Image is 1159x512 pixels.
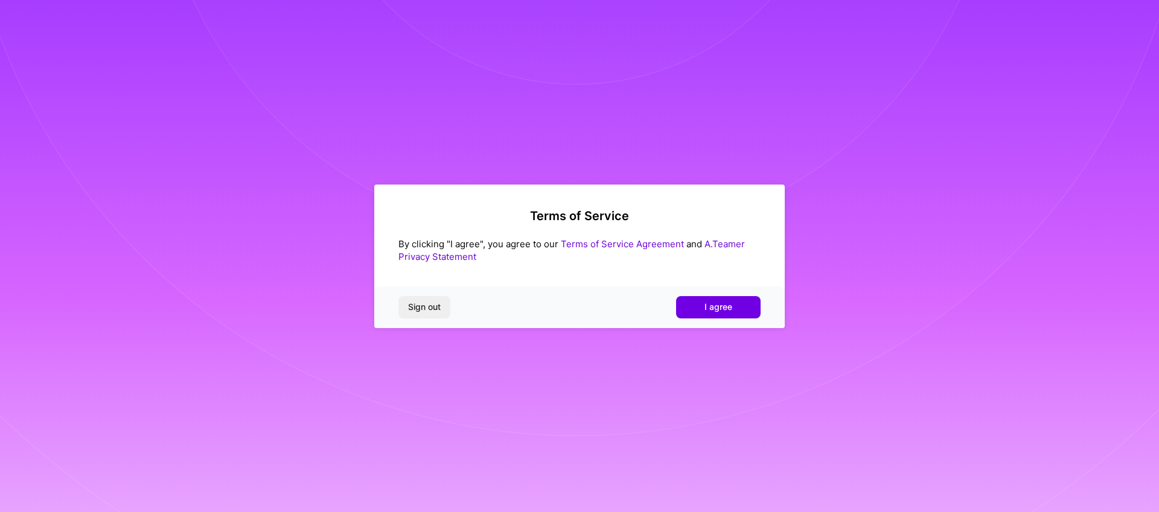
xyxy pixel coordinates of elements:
button: I agree [676,296,761,318]
a: Terms of Service Agreement [561,238,684,250]
h2: Terms of Service [398,209,761,223]
span: I agree [704,301,732,313]
button: Sign out [398,296,450,318]
div: By clicking "I agree", you agree to our and [398,238,761,263]
span: Sign out [408,301,441,313]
